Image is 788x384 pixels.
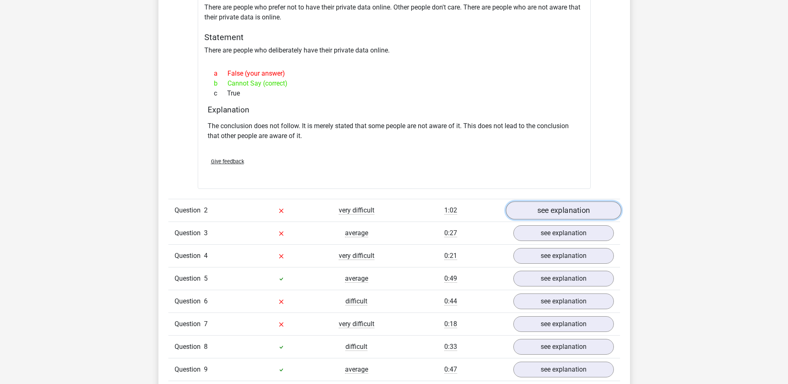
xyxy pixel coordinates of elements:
span: very difficult [339,320,374,328]
h5: Statement [204,32,584,42]
a: see explanation [505,201,621,219]
a: see explanation [513,225,614,241]
span: average [345,229,368,237]
div: False (your answer) [208,69,581,79]
span: Question [175,205,204,215]
div: Cannot Say (correct) [208,79,581,88]
span: very difficult [339,252,374,260]
a: see explanation [513,339,614,355]
span: average [345,365,368,374]
h4: Explanation [208,105,581,114]
span: Question [175,365,204,374]
span: Question [175,228,204,238]
a: see explanation [513,271,614,286]
span: 1:02 [444,206,457,215]
span: average [345,274,368,283]
span: difficult [345,297,367,305]
span: a [214,69,228,79]
span: Question [175,296,204,306]
p: The conclusion does not follow. It is merely stated that some people are not aware of it. This do... [208,121,581,141]
span: 0:18 [444,320,457,328]
span: 5 [204,274,208,282]
span: 3 [204,229,208,237]
a: see explanation [513,362,614,377]
span: 0:44 [444,297,457,305]
a: see explanation [513,248,614,264]
a: see explanation [513,293,614,309]
span: 6 [204,297,208,305]
span: Give feedback [211,158,244,165]
span: Question [175,319,204,329]
span: 2 [204,206,208,214]
span: 4 [204,252,208,260]
span: 0:33 [444,343,457,351]
span: 8 [204,343,208,351]
span: 9 [204,365,208,373]
div: True [208,88,581,98]
span: difficult [345,343,367,351]
span: c [214,88,227,98]
span: 0:49 [444,274,457,283]
span: 7 [204,320,208,328]
span: Question [175,274,204,284]
span: very difficult [339,206,374,215]
span: 0:21 [444,252,457,260]
span: Question [175,342,204,352]
span: 0:27 [444,229,457,237]
span: 0:47 [444,365,457,374]
span: b [214,79,228,88]
a: see explanation [513,316,614,332]
span: Question [175,251,204,261]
